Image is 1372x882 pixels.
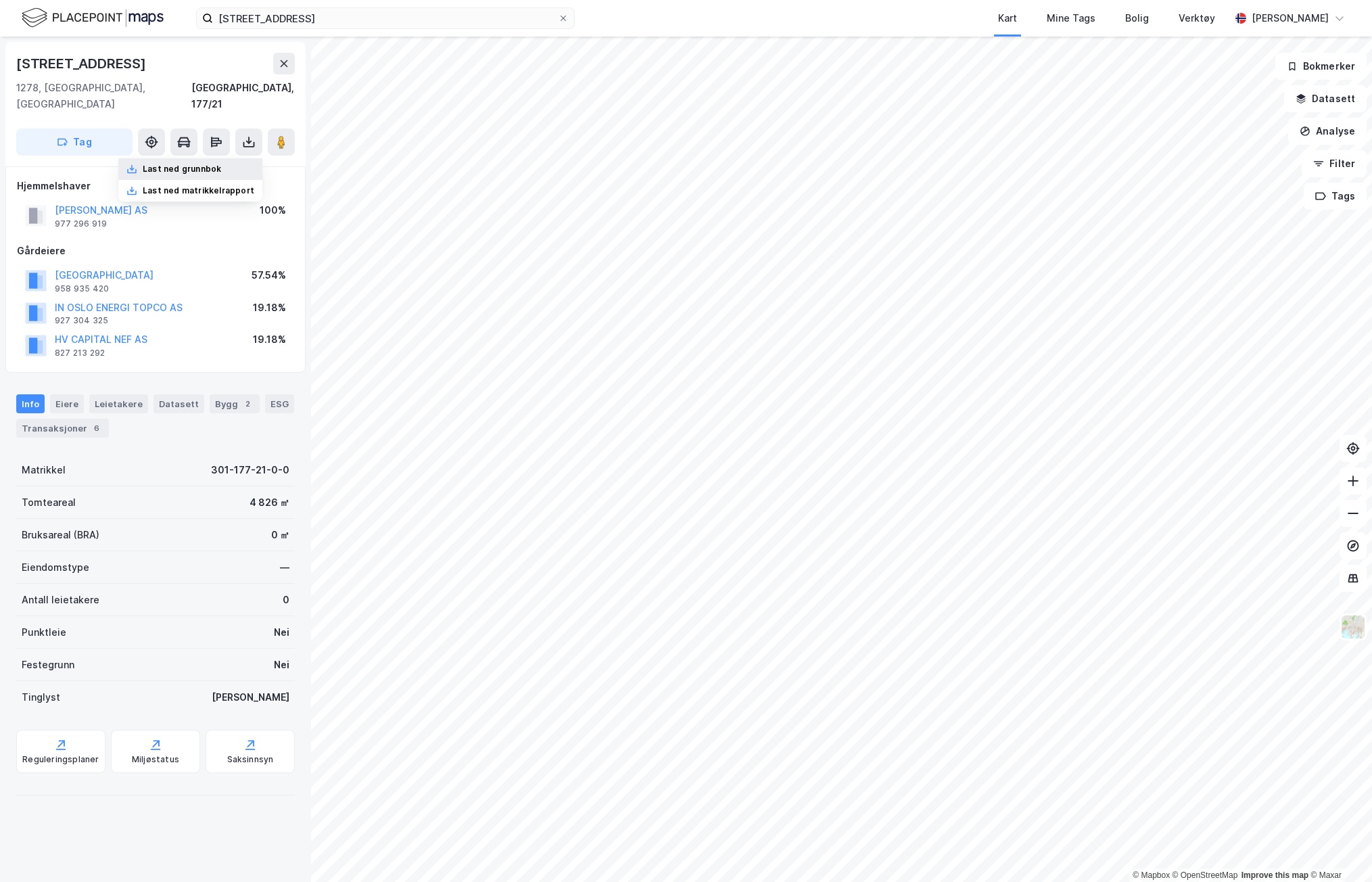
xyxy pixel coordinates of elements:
div: Leietakere [89,394,148,413]
div: [STREET_ADDRESS] [16,53,149,74]
div: Info [16,394,45,413]
div: Hjemmelshaver [17,178,294,194]
iframe: Chat Widget [1304,817,1372,882]
button: Filter [1302,150,1367,177]
div: Nei [274,624,289,641]
div: Punktleie [22,624,66,641]
div: Bruksareal (BRA) [22,527,99,543]
div: Gårdeiere [17,243,294,259]
div: Reguleringsplaner [22,754,99,765]
div: [PERSON_NAME] [212,689,289,705]
div: Kart [998,10,1017,26]
div: Matrikkel [22,462,66,478]
div: Kontrollprogram for chat [1304,817,1372,882]
div: 57.54% [252,267,286,283]
div: Last ned grunnbok [143,164,221,175]
div: Tinglyst [22,689,60,705]
div: 19.18% [253,331,286,348]
div: 927 304 325 [55,315,108,326]
input: Søk på adresse, matrikkel, gårdeiere, leietakere eller personer [213,8,558,28]
div: Tomteareal [22,494,76,511]
div: Antall leietakere [22,592,99,608]
div: Miljøstatus [132,754,179,765]
div: 6 [90,421,103,435]
button: Bokmerker [1275,53,1367,80]
div: 301-177-21-0-0 [211,462,289,478]
div: 0 [283,592,289,608]
div: Eiendomstype [22,559,89,576]
div: Bygg [210,394,260,413]
div: [GEOGRAPHIC_DATA], 177/21 [191,80,295,112]
div: [PERSON_NAME] [1252,10,1329,26]
a: Improve this map [1241,871,1308,880]
button: Datasett [1284,85,1367,112]
div: Datasett [153,394,204,413]
div: 0 ㎡ [271,527,289,543]
img: logo.f888ab2527a4732fd821a326f86c7f29.svg [22,6,164,30]
div: 827 213 292 [55,348,105,358]
div: 4 826 ㎡ [250,494,289,511]
div: 1278, [GEOGRAPHIC_DATA], [GEOGRAPHIC_DATA] [16,80,191,112]
button: Tag [16,129,133,156]
div: 977 296 919 [55,218,107,229]
img: Z [1340,614,1366,640]
a: Mapbox [1133,871,1170,880]
div: Eiere [50,394,84,413]
div: 958 935 420 [55,283,109,294]
div: Nei [274,657,289,673]
button: Analyse [1288,118,1367,145]
div: 19.18% [253,300,286,316]
div: Festegrunn [22,657,74,673]
div: Last ned matrikkelrapport [143,185,254,196]
div: — [280,559,289,576]
div: 100% [260,202,286,218]
div: Transaksjoner [16,419,109,438]
a: OpenStreetMap [1173,871,1238,880]
button: Tags [1304,183,1367,210]
div: Bolig [1125,10,1149,26]
div: ESG [265,394,294,413]
div: Saksinnsyn [227,754,274,765]
div: Verktøy [1179,10,1215,26]
div: 2 [241,397,254,411]
div: Mine Tags [1047,10,1095,26]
